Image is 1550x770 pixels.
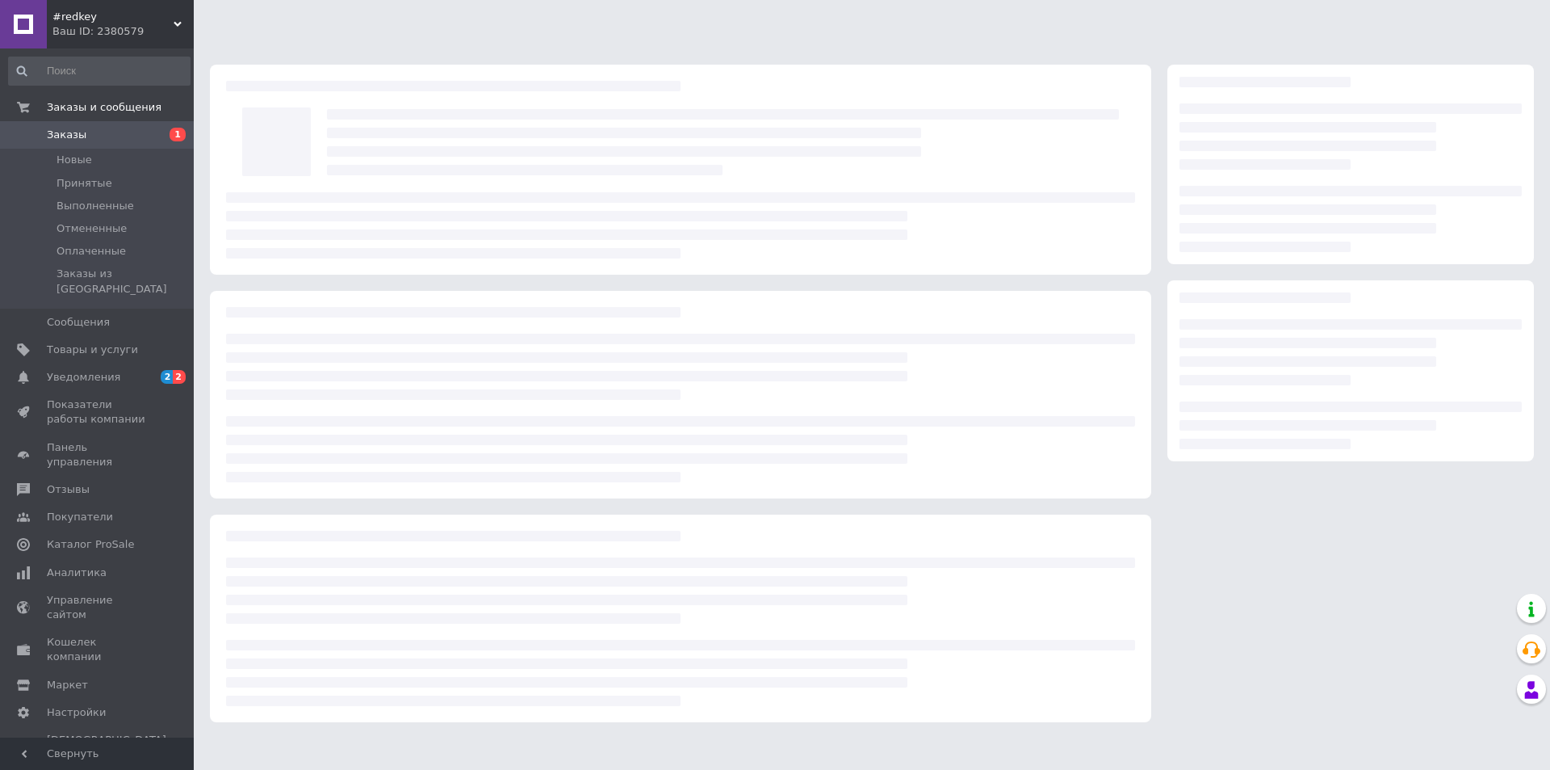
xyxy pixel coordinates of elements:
span: Управление сайтом [47,593,149,622]
span: Заказы и сообщения [47,100,161,115]
span: Товары и услуги [47,343,138,357]
input: Поиск [8,57,191,86]
span: Принятые [57,176,112,191]
span: #redkey [52,10,174,24]
span: Выполненные [57,199,134,213]
span: Заказы [47,128,86,142]
span: Панель управления [47,440,149,469]
span: Аналитика [47,566,107,580]
span: Маркет [47,678,88,692]
span: 1 [170,128,186,141]
span: 2 [161,370,174,384]
span: Каталог ProSale [47,537,134,552]
span: Уведомления [47,370,120,385]
span: Показатели работы компании [47,398,149,427]
span: Отзывы [47,482,90,497]
span: Оплаченные [57,244,126,259]
span: Новые [57,153,92,167]
span: Отмененные [57,221,127,236]
div: Ваш ID: 2380579 [52,24,194,39]
span: Заказы из [GEOGRAPHIC_DATA] [57,267,189,296]
span: Покупатели [47,510,113,524]
span: Кошелек компании [47,635,149,664]
span: Настройки [47,705,106,720]
span: 2 [173,370,186,384]
span: Сообщения [47,315,110,330]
